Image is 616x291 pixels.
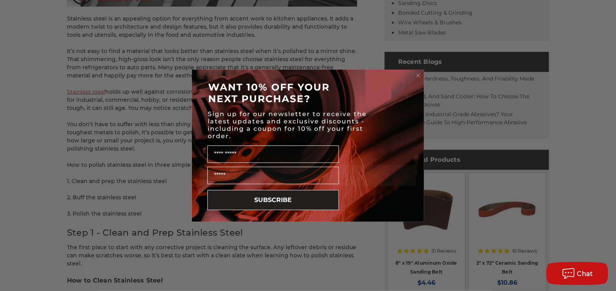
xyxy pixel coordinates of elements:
button: SUBSCRIBE [207,190,339,210]
button: Chat [546,262,608,285]
span: Chat [577,270,593,277]
input: Email [207,167,339,184]
span: Sign up for our newsletter to receive the latest updates and exclusive discounts - including a co... [208,110,367,140]
button: Close dialog [414,72,422,79]
span: WANT 10% OFF YOUR NEXT PURCHASE? [208,81,330,104]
